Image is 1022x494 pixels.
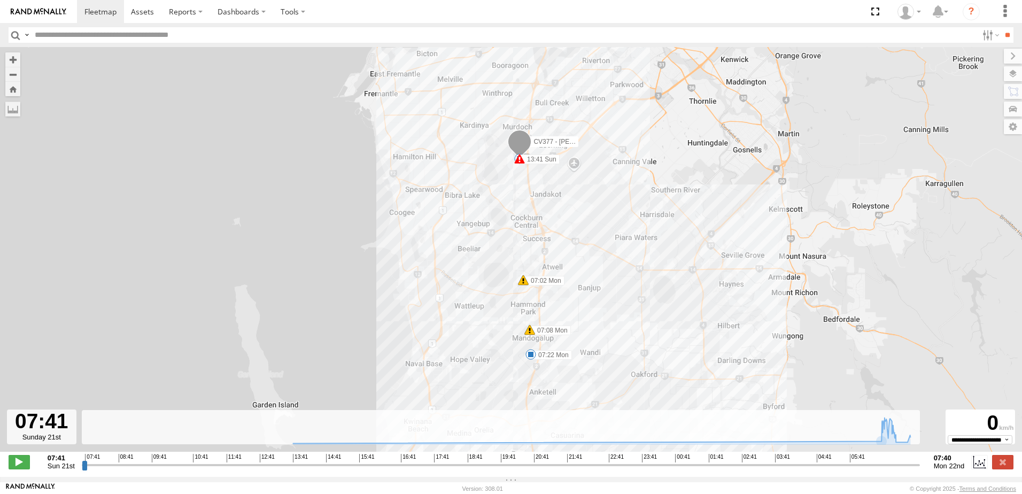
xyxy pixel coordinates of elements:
[193,454,208,462] span: 10:41
[293,454,308,462] span: 13:41
[359,454,374,462] span: 15:41
[227,454,242,462] span: 11:41
[934,454,965,462] strong: 07:40
[642,454,657,462] span: 23:41
[434,454,449,462] span: 17:41
[775,454,790,462] span: 03:41
[119,454,134,462] span: 08:41
[260,454,275,462] span: 12:41
[567,454,582,462] span: 21:41
[85,454,100,462] span: 07:41
[959,485,1016,492] a: Terms and Conditions
[910,485,1016,492] div: © Copyright 2025 -
[533,138,611,145] span: CV377 - [PERSON_NAME]
[709,454,724,462] span: 01:41
[401,454,416,462] span: 16:41
[992,455,1013,469] label: Close
[742,454,757,462] span: 02:41
[48,454,75,462] strong: 07:41
[462,485,503,492] div: Version: 308.01
[22,27,31,43] label: Search Query
[48,462,75,470] span: Sun 21st Sep 2025
[11,8,66,16] img: rand-logo.svg
[609,454,624,462] span: 22:41
[5,67,20,82] button: Zoom out
[947,411,1013,435] div: 0
[963,3,980,20] i: ?
[326,454,341,462] span: 14:41
[978,27,1001,43] label: Search Filter Options
[5,102,20,117] label: Measure
[1004,119,1022,134] label: Map Settings
[152,454,167,462] span: 09:41
[850,454,865,462] span: 05:41
[468,454,483,462] span: 18:41
[934,462,965,470] span: Mon 22nd Sep 2025
[523,276,564,285] label: 07:02 Mon
[894,4,925,20] div: Sean Cosgriff
[520,155,560,164] label: 13:41 Sun
[817,454,832,462] span: 04:41
[530,326,571,335] label: 07:08 Mon
[6,483,55,494] a: Visit our Website
[501,454,516,462] span: 19:41
[5,52,20,67] button: Zoom in
[9,455,30,469] label: Play/Stop
[534,454,549,462] span: 20:41
[531,350,572,360] label: 07:22 Mon
[675,454,690,462] span: 00:41
[5,82,20,96] button: Zoom Home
